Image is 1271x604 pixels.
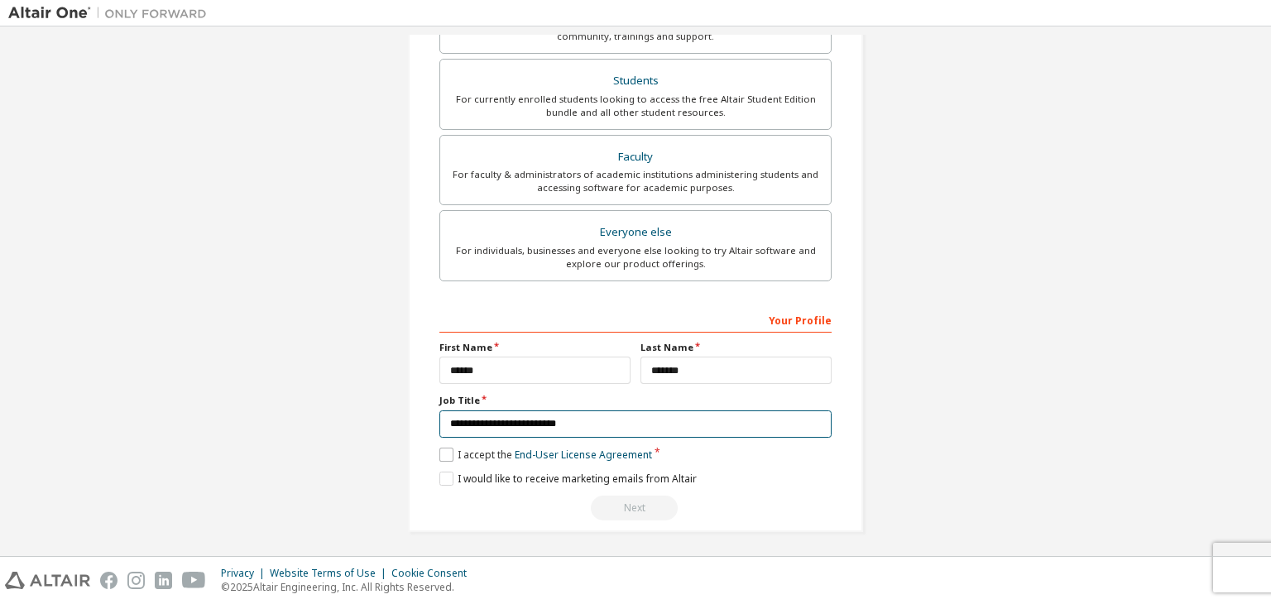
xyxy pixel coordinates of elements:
div: For currently enrolled students looking to access the free Altair Student Edition bundle and all ... [450,93,821,119]
div: Students [450,70,821,93]
div: Website Terms of Use [270,567,391,580]
div: Privacy [221,567,270,580]
div: Faculty [450,146,821,169]
img: linkedin.svg [155,572,172,589]
label: Job Title [439,394,832,407]
img: Altair One [8,5,215,22]
img: youtube.svg [182,572,206,589]
div: Cookie Consent [391,567,477,580]
a: End-User License Agreement [515,448,652,462]
label: I accept the [439,448,652,462]
div: Email already exists [439,496,832,520]
img: instagram.svg [127,572,145,589]
div: Your Profile [439,306,832,333]
div: For individuals, businesses and everyone else looking to try Altair software and explore our prod... [450,244,821,271]
img: facebook.svg [100,572,118,589]
div: Everyone else [450,221,821,244]
label: I would like to receive marketing emails from Altair [439,472,697,486]
p: © 2025 Altair Engineering, Inc. All Rights Reserved. [221,580,477,594]
label: First Name [439,341,631,354]
img: altair_logo.svg [5,572,90,589]
div: For faculty & administrators of academic institutions administering students and accessing softwa... [450,168,821,194]
label: Last Name [640,341,832,354]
